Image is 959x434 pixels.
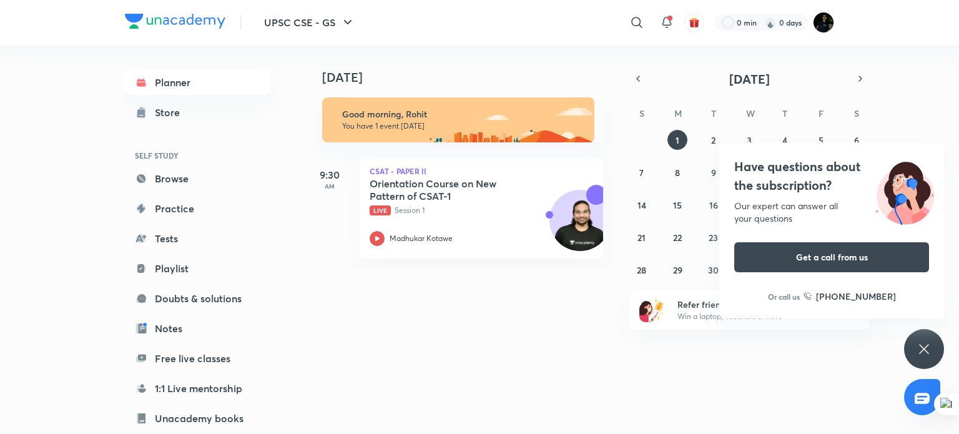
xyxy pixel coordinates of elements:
abbr: September 16, 2025 [709,199,718,211]
abbr: September 30, 2025 [708,264,719,276]
a: Playlist [125,256,270,281]
h6: SELF STUDY [125,145,270,166]
button: September 6, 2025 [847,130,867,150]
abbr: Tuesday [711,107,716,119]
button: September 15, 2025 [667,195,687,215]
button: [DATE] [647,70,852,87]
img: Avatar [550,197,610,257]
a: [PHONE_NUMBER] [804,290,896,303]
button: avatar [684,12,704,32]
button: September 9, 2025 [704,162,724,182]
button: September 4, 2025 [775,130,795,150]
img: morning [322,97,594,142]
a: Browse [125,166,270,191]
abbr: September 3, 2025 [747,134,752,146]
span: Live [370,205,391,215]
abbr: September 4, 2025 [782,134,787,146]
a: Notes [125,316,270,341]
a: Free live classes [125,346,270,371]
abbr: September 7, 2025 [639,167,644,179]
button: September 1, 2025 [667,130,687,150]
a: Tests [125,226,270,251]
button: September 23, 2025 [704,227,724,247]
abbr: Thursday [782,107,787,119]
img: streak [764,16,777,29]
abbr: Sunday [639,107,644,119]
abbr: September 15, 2025 [673,199,682,211]
button: September 21, 2025 [632,227,652,247]
h5: 9:30 [305,167,355,182]
button: September 28, 2025 [632,260,652,280]
button: September 22, 2025 [667,227,687,247]
abbr: September 1, 2025 [676,134,679,146]
p: CSAT - Paper II [370,167,593,175]
abbr: September 9, 2025 [711,167,716,179]
button: UPSC CSE - GS [257,10,363,35]
a: Practice [125,196,270,221]
a: Doubts & solutions [125,286,270,311]
abbr: September 2, 2025 [711,134,716,146]
abbr: Saturday [854,107,859,119]
abbr: September 23, 2025 [709,232,718,244]
abbr: September 21, 2025 [637,232,646,244]
p: You have 1 event [DATE] [342,121,583,131]
h6: [PHONE_NUMBER] [816,290,896,303]
abbr: September 29, 2025 [673,264,682,276]
p: Madhukar Kotawe [390,233,453,244]
abbr: September 8, 2025 [675,167,680,179]
p: Win a laptop, vouchers & more [677,311,831,322]
h4: [DATE] [322,70,616,85]
button: September 14, 2025 [632,195,652,215]
img: Rohit Duggal [813,12,834,33]
span: [DATE] [729,71,770,87]
button: Get a call from us [734,242,929,272]
button: September 29, 2025 [667,260,687,280]
h6: Good morning, Rohit [342,109,583,120]
button: September 2, 2025 [704,130,724,150]
h4: Have questions about the subscription? [734,157,929,195]
abbr: Wednesday [746,107,755,119]
a: Planner [125,70,270,95]
div: Our expert can answer all your questions [734,200,929,225]
a: Store [125,100,270,125]
abbr: September 28, 2025 [637,264,646,276]
abbr: Friday [819,107,824,119]
abbr: September 14, 2025 [637,199,646,211]
button: September 30, 2025 [704,260,724,280]
a: Company Logo [125,14,225,32]
h5: Orientation Course on New Pattern of CSAT-1 [370,177,525,202]
button: September 7, 2025 [632,162,652,182]
abbr: September 6, 2025 [854,134,859,146]
p: AM [305,182,355,190]
p: Or call us [768,291,800,302]
a: 1:1 Live mentorship [125,376,270,401]
abbr: September 5, 2025 [819,134,824,146]
button: September 8, 2025 [667,162,687,182]
abbr: September 22, 2025 [673,232,682,244]
a: Unacademy books [125,406,270,431]
img: avatar [689,17,700,28]
img: referral [639,297,664,322]
img: ttu_illustration_new.svg [865,157,944,225]
abbr: Monday [674,107,682,119]
button: September 16, 2025 [704,195,724,215]
h6: Refer friends [677,298,831,311]
img: Company Logo [125,14,225,29]
p: Session 1 [370,205,566,216]
button: September 3, 2025 [739,130,759,150]
div: Store [155,105,187,120]
button: September 5, 2025 [811,130,831,150]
